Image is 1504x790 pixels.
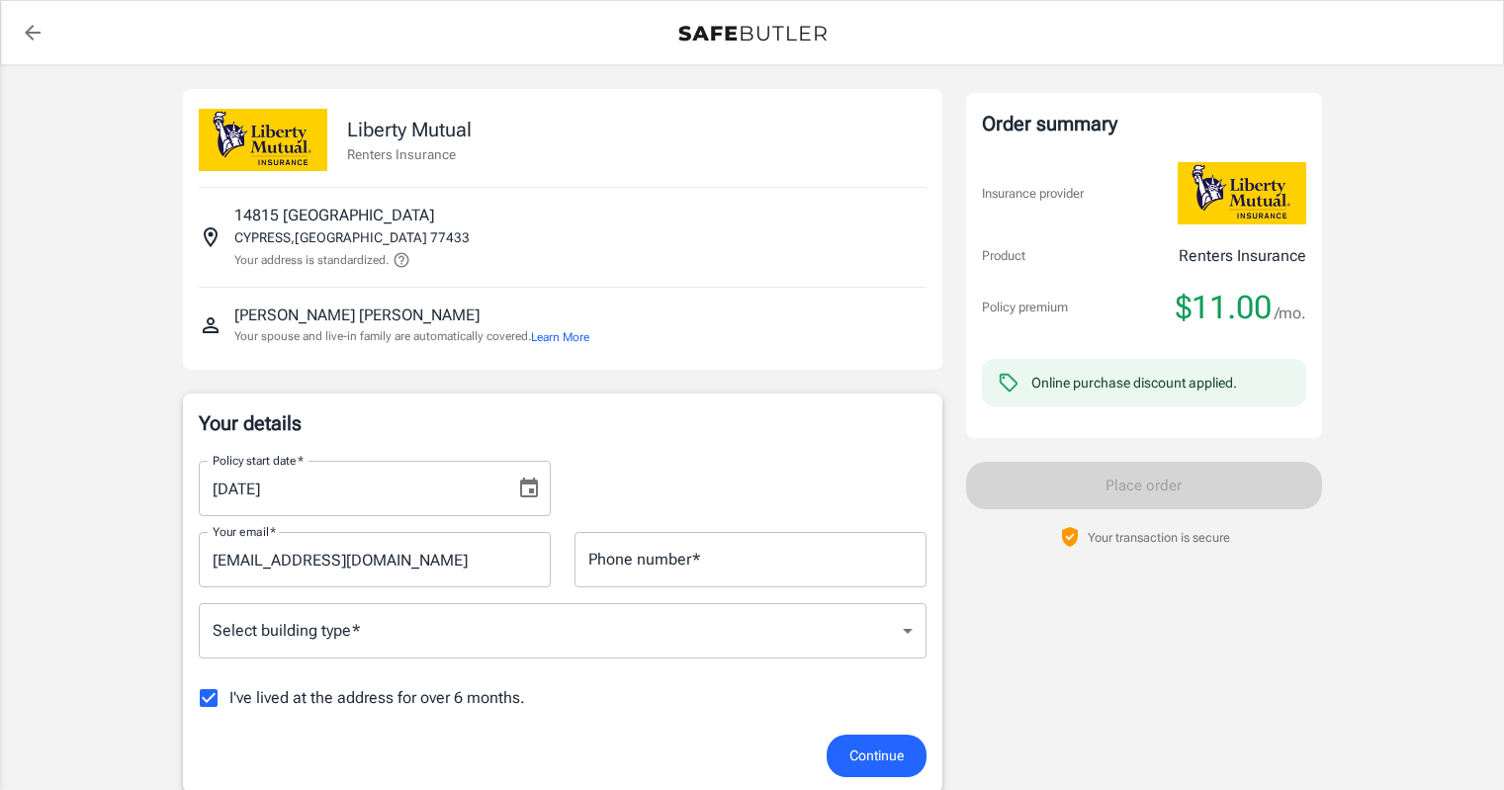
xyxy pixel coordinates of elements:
[347,115,472,144] p: Liberty Mutual
[199,109,327,171] img: Liberty Mutual
[199,313,222,337] svg: Insured person
[234,327,589,346] p: Your spouse and live-in family are automatically covered.
[199,461,501,516] input: MM/DD/YYYY
[13,13,52,52] a: back to quotes
[531,328,589,346] button: Learn More
[234,227,470,247] p: CYPRESS , [GEOGRAPHIC_DATA] 77433
[575,532,927,587] input: Enter number
[347,144,472,164] p: Renters Insurance
[213,452,304,469] label: Policy start date
[234,251,389,269] p: Your address is standardized.
[982,298,1068,317] p: Policy premium
[1088,528,1230,547] p: Your transaction is secure
[199,225,222,249] svg: Insured address
[199,532,551,587] input: Enter email
[1031,373,1237,393] div: Online purchase discount applied.
[213,523,276,540] label: Your email
[982,109,1306,138] div: Order summary
[1178,162,1306,224] img: Liberty Mutual
[509,469,549,508] button: Choose date, selected date is Aug 26, 2025
[678,26,827,42] img: Back to quotes
[982,246,1025,266] p: Product
[849,744,904,768] span: Continue
[199,409,927,437] p: Your details
[1176,288,1272,327] span: $11.00
[827,735,927,777] button: Continue
[229,686,525,710] span: I've lived at the address for over 6 months.
[982,184,1084,204] p: Insurance provider
[1179,244,1306,268] p: Renters Insurance
[234,204,434,227] p: 14815 [GEOGRAPHIC_DATA]
[234,304,480,327] p: [PERSON_NAME] [PERSON_NAME]
[1275,300,1306,327] span: /mo.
